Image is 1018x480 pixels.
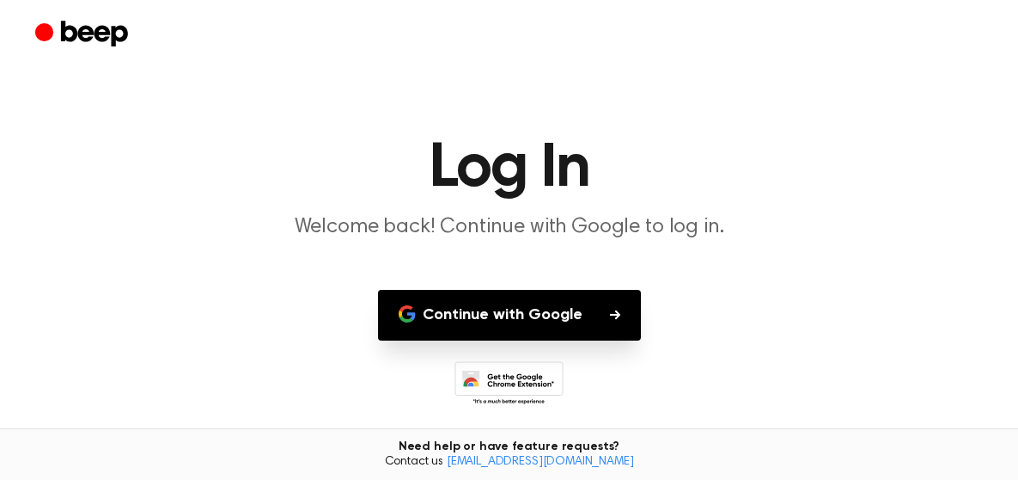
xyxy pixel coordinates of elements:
[10,455,1008,471] span: Contact us
[180,213,839,242] p: Welcome back! Continue with Google to log in.
[447,456,634,468] a: [EMAIL_ADDRESS][DOMAIN_NAME]
[70,138,949,200] h1: Log In
[378,290,641,341] button: Continue with Google
[35,18,132,52] a: Beep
